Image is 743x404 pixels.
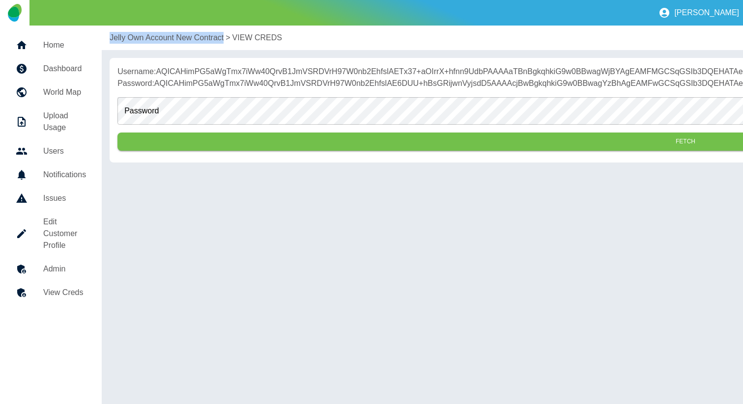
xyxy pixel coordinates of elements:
a: Jelly Own Account New Contract [110,32,224,44]
h5: Admin [43,263,86,275]
h5: Edit Customer Profile [43,216,86,251]
h5: Home [43,39,86,51]
h5: View Creds [43,287,86,298]
a: Dashboard [8,57,94,81]
h5: Users [43,145,86,157]
a: Notifications [8,163,94,187]
a: VIEW CREDS [232,32,282,44]
h5: Notifications [43,169,86,181]
a: Issues [8,187,94,210]
a: Home [8,33,94,57]
p: > [226,32,230,44]
p: [PERSON_NAME] [674,8,739,17]
img: Logo [8,4,21,22]
h5: Dashboard [43,63,86,75]
a: Edit Customer Profile [8,210,94,257]
a: Admin [8,257,94,281]
a: World Map [8,81,94,104]
h5: Upload Usage [43,110,86,134]
button: [PERSON_NAME] [655,3,743,23]
a: View Creds [8,281,94,304]
a: Users [8,139,94,163]
h5: World Map [43,86,86,98]
a: Upload Usage [8,104,94,139]
h5: Issues [43,192,86,204]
